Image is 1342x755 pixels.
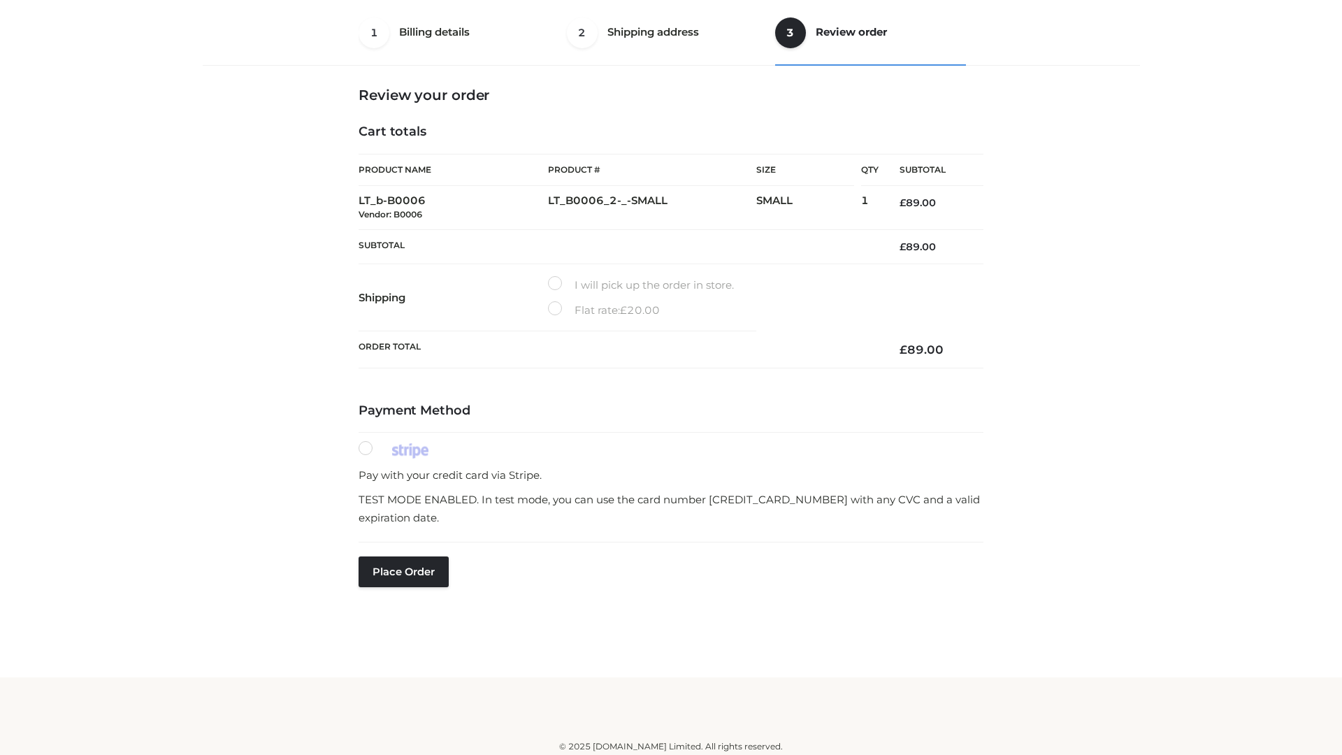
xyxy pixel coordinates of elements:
small: Vendor: B0006 [359,209,422,220]
bdi: 20.00 [620,303,660,317]
td: SMALL [756,186,861,230]
td: 1 [861,186,879,230]
label: Flat rate: [548,301,660,319]
span: £ [900,343,907,357]
h4: Payment Method [359,403,983,419]
span: £ [620,303,627,317]
td: LT_b-B0006 [359,186,548,230]
bdi: 89.00 [900,196,936,209]
th: Subtotal [879,154,983,186]
th: Qty [861,154,879,186]
th: Shipping [359,264,548,331]
div: © 2025 [DOMAIN_NAME] Limited. All rights reserved. [208,740,1134,754]
td: LT_B0006_2-_-SMALL [548,186,756,230]
bdi: 89.00 [900,240,936,253]
span: £ [900,240,906,253]
h4: Cart totals [359,124,983,140]
th: Size [756,154,854,186]
bdi: 89.00 [900,343,944,357]
button: Place order [359,556,449,587]
h3: Review your order [359,87,983,103]
label: I will pick up the order in store. [548,276,734,294]
span: £ [900,196,906,209]
p: TEST MODE ENABLED. In test mode, you can use the card number [CREDIT_CARD_NUMBER] with any CVC an... [359,491,983,526]
th: Product Name [359,154,548,186]
th: Subtotal [359,229,879,264]
th: Order Total [359,331,879,368]
p: Pay with your credit card via Stripe. [359,466,983,484]
th: Product # [548,154,756,186]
